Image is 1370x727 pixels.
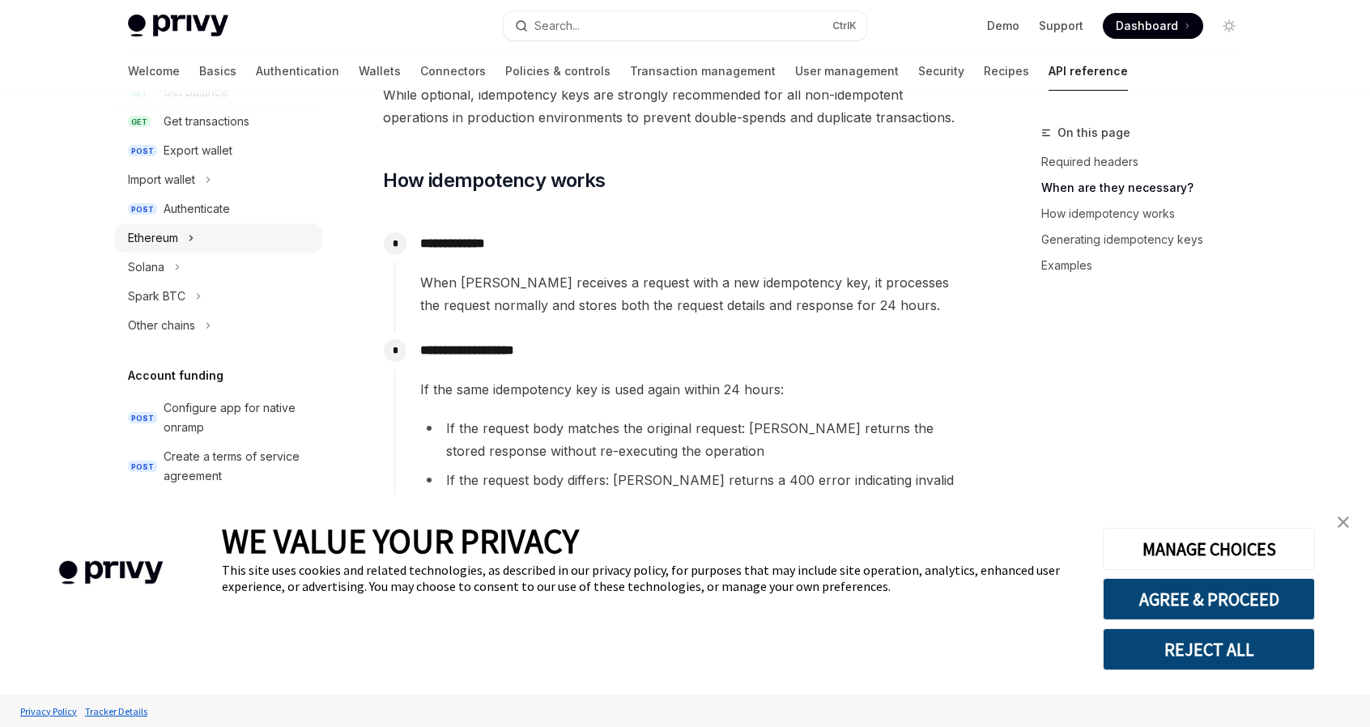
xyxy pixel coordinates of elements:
a: API reference [1049,52,1128,91]
a: Authentication [256,52,339,91]
a: Support [1039,18,1083,34]
a: Wallets [359,52,401,91]
div: Other chains [128,316,195,335]
a: Policies & controls [505,52,611,91]
a: Security [918,52,964,91]
a: Privacy Policy [16,697,81,725]
img: company logo [24,538,198,608]
button: MANAGE CHOICES [1103,528,1315,570]
a: Tracker Details [81,697,151,725]
span: Ctrl K [832,19,857,32]
h5: Account funding [128,366,223,385]
span: Dashboard [1116,18,1178,34]
a: close banner [1327,506,1359,538]
a: Transaction management [630,52,776,91]
span: POST [128,412,157,424]
div: Authenticate [164,199,230,219]
div: Create a terms of service agreement [164,447,313,486]
div: Get transactions [164,112,249,131]
li: If the request body differs: [PERSON_NAME] returns a 400 error indicating invalid use of the key [420,469,966,514]
a: POSTCreate a terms of service agreement [115,442,322,491]
div: Search... [534,16,580,36]
a: Connectors [420,52,486,91]
button: Toggle Spark BTC section [115,282,322,311]
button: Toggle dark mode [1216,13,1242,39]
button: Toggle Import wallet section [115,165,322,194]
span: When [PERSON_NAME] receives a request with a new idempotency key, it processes the request normal... [420,271,966,317]
span: POST [128,203,157,215]
button: Toggle Other chains section [115,311,322,340]
a: Examples [1041,253,1255,278]
span: If the same idempotency key is used again within 24 hours: [420,378,966,401]
img: light logo [128,15,228,37]
div: Ethereum [128,228,178,248]
span: How idempotency works [383,168,605,193]
button: Toggle Solana section [115,253,322,282]
button: Open search [504,11,866,40]
span: GET [128,116,151,128]
div: Export wallet [164,141,232,160]
div: Import wallet [128,170,195,189]
a: Welcome [128,52,180,91]
a: Required headers [1041,149,1255,175]
a: Demo [987,18,1019,34]
a: POSTConfigure app for native onramp [115,393,322,442]
span: While optional, idempotency keys are strongly recommended for all non-idempotent operations in pr... [383,83,967,129]
li: If the request body matches the original request: [PERSON_NAME] returns the stored response witho... [420,417,966,462]
span: POST [128,461,157,473]
a: GETGet transactions [115,107,322,136]
span: WE VALUE YOUR PRIVACY [222,520,579,562]
span: On this page [1057,123,1130,142]
a: Generating idempotency keys [1041,227,1255,253]
a: User management [795,52,899,91]
button: REJECT ALL [1103,628,1315,670]
a: Dashboard [1103,13,1203,39]
a: POSTExport wallet [115,136,322,165]
a: POSTAuthenticate [115,194,322,223]
a: When are they necessary? [1041,175,1255,201]
a: How idempotency works [1041,201,1255,227]
button: Toggle Ethereum section [115,223,322,253]
div: Spark BTC [128,287,185,306]
button: Toggle KYC section [115,491,322,520]
span: POST [128,145,157,157]
a: Recipes [984,52,1029,91]
img: close banner [1338,517,1349,528]
div: This site uses cookies and related technologies, as described in our privacy policy, for purposes... [222,562,1079,594]
div: Solana [128,257,164,277]
button: AGREE & PROCEED [1103,578,1315,620]
a: Basics [199,52,236,91]
div: Configure app for native onramp [164,398,313,437]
